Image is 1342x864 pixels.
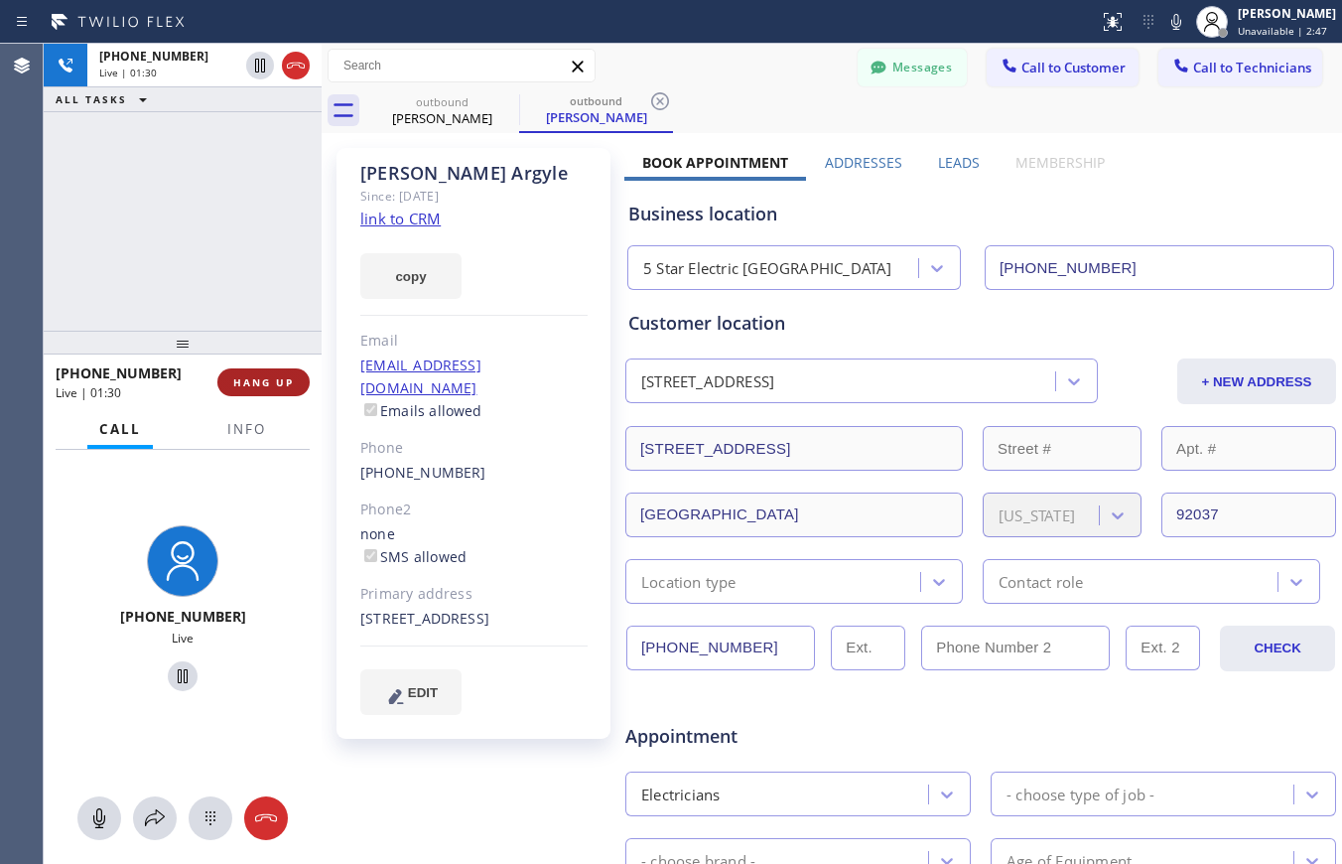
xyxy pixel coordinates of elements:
div: [PERSON_NAME] [1238,5,1336,22]
button: Messages [858,49,967,86]
button: Hold Customer [246,52,274,79]
label: Leads [938,153,980,172]
button: CHECK [1220,626,1335,671]
button: Call to Technicians [1158,49,1322,86]
span: [PHONE_NUMBER] [99,48,208,65]
span: Unavailable | 2:47 [1238,24,1327,38]
input: Phone Number 2 [921,626,1110,670]
span: Live [172,630,194,647]
div: outbound [367,94,517,109]
button: Call to Customer [987,49,1139,86]
span: Call to Technicians [1193,59,1311,76]
button: Info [215,410,278,449]
div: - choose type of job - [1006,783,1154,805]
span: [PHONE_NUMBER] [56,363,182,382]
input: Phone Number [985,245,1334,290]
button: Mute [77,796,121,840]
input: ZIP [1161,493,1336,537]
input: Ext. [831,626,905,670]
input: Phone Number [626,626,815,670]
input: Search [329,50,595,81]
a: [PHONE_NUMBER] [360,463,486,482]
button: HANG UP [217,368,310,396]
div: none [360,523,588,569]
div: outbound [521,93,671,108]
button: Call [87,410,153,449]
div: Since: [DATE] [360,185,588,208]
button: Hang up [282,52,310,79]
div: Email [360,330,588,353]
input: Ext. 2 [1126,626,1200,670]
button: EDIT [360,669,462,715]
button: Hang up [244,796,288,840]
a: [EMAIL_ADDRESS][DOMAIN_NAME] [360,356,481,397]
span: Info [227,420,266,438]
input: Apt. # [1161,426,1336,471]
div: Customer location [628,310,1333,337]
label: Membership [1015,153,1105,172]
div: Primary address [360,583,588,606]
div: 5 Star Electric [GEOGRAPHIC_DATA] [643,257,892,280]
span: [PHONE_NUMBER] [120,607,246,626]
div: Phone2 [360,499,588,521]
label: Addresses [825,153,902,172]
input: City [625,493,963,537]
input: Address [625,426,963,471]
a: link to CRM [360,209,441,228]
div: Contact role [999,570,1083,593]
label: Book Appointment [642,153,788,172]
button: Mute [1162,8,1190,36]
button: + NEW ADDRESS [1177,359,1336,404]
input: Street # [983,426,1141,471]
div: Phone [360,437,588,460]
div: [PERSON_NAME] [367,109,517,127]
input: Emails allowed [364,403,377,416]
div: Business location [628,201,1333,227]
div: [PERSON_NAME] Argyle [360,162,588,185]
input: SMS allowed [364,549,377,562]
span: Call [99,420,141,438]
button: copy [360,253,462,299]
button: Open dialpad [189,796,232,840]
span: EDIT [408,685,438,700]
button: ALL TASKS [44,87,167,111]
button: Open directory [133,796,177,840]
div: Andrea Argyle [521,88,671,131]
label: Emails allowed [360,401,482,420]
div: [STREET_ADDRESS] [641,370,774,393]
div: Electricians [641,783,720,805]
span: Appointment [625,723,860,750]
span: Call to Customer [1021,59,1126,76]
button: Hold Customer [168,661,198,691]
div: Location type [641,570,737,593]
div: [PERSON_NAME] [521,108,671,126]
div: Andrea Argyle [367,88,517,133]
div: [STREET_ADDRESS] [360,608,588,631]
span: Live | 01:30 [99,66,157,79]
label: SMS allowed [360,547,467,566]
span: ALL TASKS [56,92,127,106]
span: HANG UP [233,375,294,389]
span: Live | 01:30 [56,384,121,401]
